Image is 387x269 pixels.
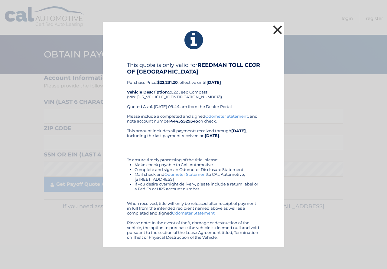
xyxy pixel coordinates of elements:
div: Please include a completed and signed , and note account number on check. This amount includes al... [127,114,260,240]
li: Mail check and to CAL Automotive, [STREET_ADDRESS] [135,172,260,182]
b: $22,231.20 [157,80,178,85]
a: Odometer Statement [172,211,215,215]
li: Complete and sign an Odometer Disclosure Statement [135,167,260,172]
b: 44455529545 [170,119,198,123]
b: [DATE] [231,128,246,133]
b: [DATE] [207,80,221,85]
a: Odometer Statement [164,172,207,177]
li: Make check payable to CAL Automotive [135,162,260,167]
div: Purchase Price: , effective until 2022 Jeep Compass (VIN: [US_VEHICLE_IDENTIFICATION_NUMBER]) Quo... [127,62,260,114]
button: × [272,24,284,36]
h4: This quote is only valid for [127,62,260,75]
li: If you desire overnight delivery, please include a return label or a Fed Ex or UPS account number. [135,182,260,191]
b: REEDMAN TOLL CDJR OF [GEOGRAPHIC_DATA] [127,62,260,75]
a: Odometer Statement [205,114,248,119]
strong: Vehicle Description: [127,90,169,94]
b: [DATE] [205,133,219,138]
